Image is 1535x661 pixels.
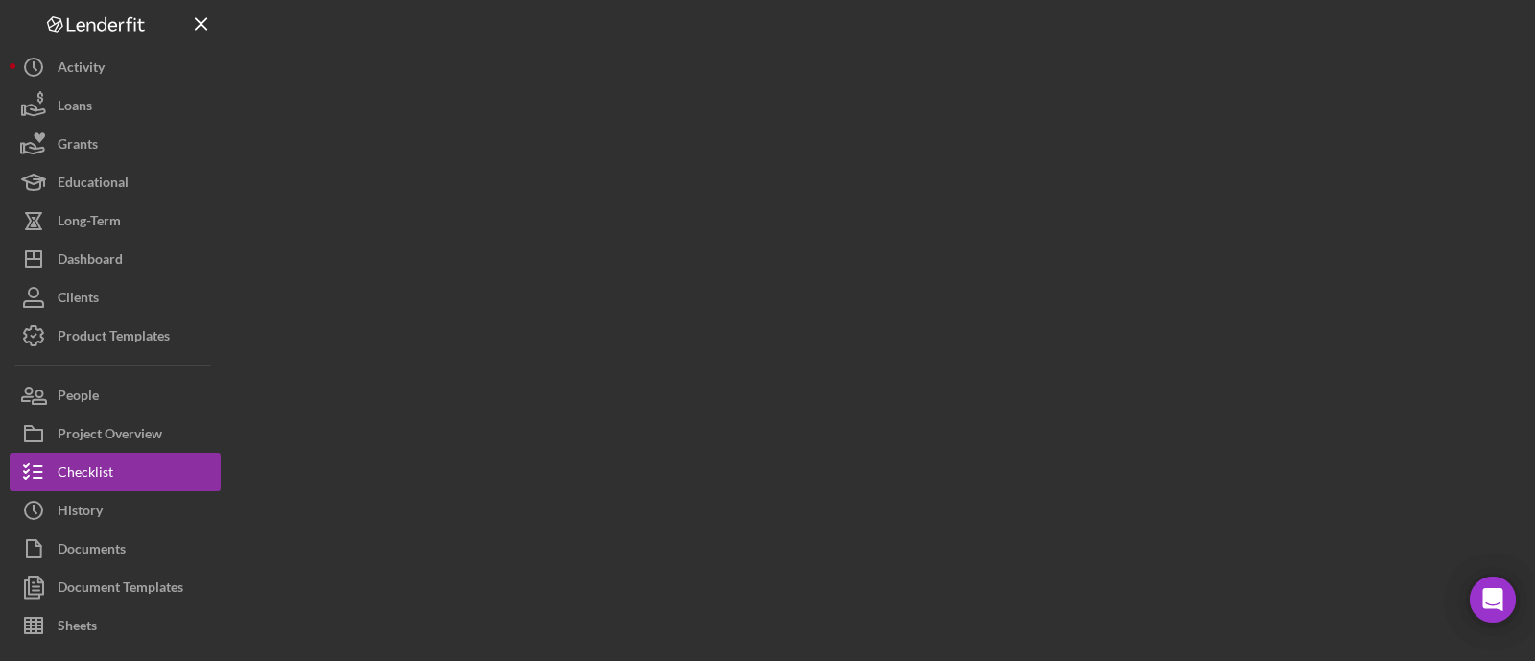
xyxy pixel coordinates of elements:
div: Clients [58,278,99,321]
div: Document Templates [58,568,183,611]
div: Activity [58,48,105,91]
div: Grants [58,125,98,168]
div: People [58,376,99,419]
div: Project Overview [58,414,162,458]
button: People [10,376,221,414]
div: Sheets [58,606,97,649]
button: History [10,491,221,530]
button: Activity [10,48,221,86]
div: Documents [58,530,126,573]
div: Loans [58,86,92,130]
button: Document Templates [10,568,221,606]
div: Product Templates [58,317,170,360]
button: Sheets [10,606,221,645]
button: Grants [10,125,221,163]
div: Long-Term [58,201,121,245]
button: Educational [10,163,221,201]
button: Dashboard [10,240,221,278]
button: Clients [10,278,221,317]
div: Educational [58,163,129,206]
button: Loans [10,86,221,125]
div: Open Intercom Messenger [1470,577,1516,623]
button: Checklist [10,453,221,491]
div: Checklist [58,453,113,496]
button: Project Overview [10,414,221,453]
div: History [58,491,103,534]
div: Dashboard [58,240,123,283]
button: Long-Term [10,201,221,240]
button: Product Templates [10,317,221,355]
button: Documents [10,530,221,568]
